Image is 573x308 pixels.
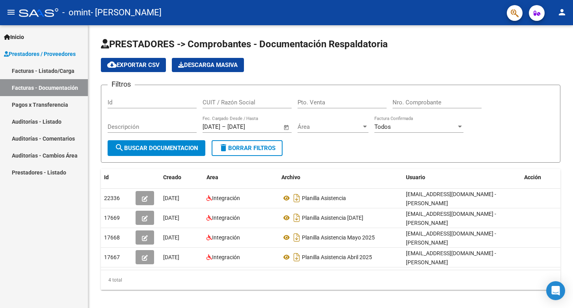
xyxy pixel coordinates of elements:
span: Area [207,174,218,180]
app-download-masive: Descarga masiva de comprobantes (adjuntos) [172,58,244,72]
span: [DATE] [163,234,179,241]
span: 17669 [104,215,120,221]
button: Exportar CSV [101,58,166,72]
button: Borrar Filtros [212,140,283,156]
span: Planilla Asistencia Abril 2025 [302,254,372,260]
mat-icon: delete [219,143,228,152]
span: PRESTADORES -> Comprobantes - Documentación Respaldatoria [101,39,388,50]
span: [DATE] [163,254,179,260]
span: Creado [163,174,181,180]
span: Borrar Filtros [219,145,275,152]
span: [EMAIL_ADDRESS][DOMAIN_NAME] - [PERSON_NAME] [406,250,496,265]
mat-icon: cloud_download [107,60,117,69]
mat-icon: search [115,143,124,152]
datatable-header-cell: Creado [160,169,203,186]
datatable-header-cell: Usuario [403,169,521,186]
span: [EMAIL_ADDRESS][DOMAIN_NAME] - [PERSON_NAME] [406,211,496,226]
span: Acción [524,174,541,180]
span: Buscar Documentacion [115,145,198,152]
span: [DATE] [163,215,179,221]
div: 4 total [101,270,560,290]
span: Usuario [406,174,425,180]
span: Integración [212,234,240,241]
datatable-header-cell: Acción [521,169,560,186]
span: 17667 [104,254,120,260]
span: Área [298,123,361,130]
mat-icon: menu [6,7,16,17]
span: 22336 [104,195,120,201]
span: [EMAIL_ADDRESS][DOMAIN_NAME] - [PERSON_NAME] [406,230,496,246]
span: Exportar CSV [107,61,160,69]
i: Descargar documento [292,192,302,204]
span: Inicio [4,33,24,41]
span: [EMAIL_ADDRESS][DOMAIN_NAME] - [PERSON_NAME] [406,191,496,206]
span: Planilla Asistencia Mayo 2025 [302,234,375,241]
span: 17668 [104,234,120,241]
span: Prestadores / Proveedores [4,50,76,58]
mat-icon: person [557,7,567,17]
datatable-header-cell: Area [203,169,278,186]
span: - [PERSON_NAME] [91,4,162,21]
div: Open Intercom Messenger [546,281,565,300]
i: Descargar documento [292,231,302,244]
span: Planilla Asistencia [302,195,346,201]
span: Id [104,174,109,180]
span: Integración [212,195,240,201]
span: [DATE] [163,195,179,201]
span: Descarga Masiva [178,61,238,69]
button: Descarga Masiva [172,58,244,72]
span: Todos [374,123,391,130]
h3: Filtros [108,79,135,90]
datatable-header-cell: Archivo [278,169,403,186]
span: Integración [212,215,240,221]
button: Open calendar [282,123,291,132]
span: – [222,123,226,130]
span: Integración [212,254,240,260]
i: Descargar documento [292,212,302,224]
input: Fecha fin [227,123,266,130]
span: - omint [62,4,91,21]
input: Fecha inicio [203,123,220,130]
button: Buscar Documentacion [108,140,205,156]
i: Descargar documento [292,251,302,263]
span: Planilla Asistencia [DATE] [302,215,363,221]
span: Archivo [281,174,300,180]
datatable-header-cell: Id [101,169,132,186]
